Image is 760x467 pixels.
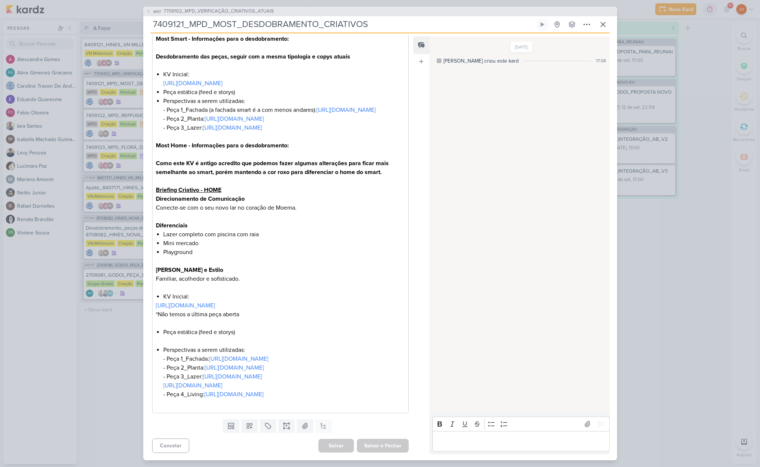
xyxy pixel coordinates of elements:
[156,301,405,319] p: *Não temos a última peça aberta
[156,160,389,176] strong: Como este KV é antigo acredito que podemos fazer algumas alterações para ficar mais semelhante ao...
[156,186,221,194] u: Briefing Criativo - HOME
[163,292,405,301] li: KV Inicial:
[204,391,264,398] a: [URL][DOMAIN_NAME]
[163,382,222,389] a: [URL][DOMAIN_NAME]
[443,57,519,65] div: [PERSON_NAME] criou este kard
[432,417,609,431] div: Editor toolbar
[432,431,609,451] div: Editor editing area: main
[156,195,245,203] strong: Direcionamento de Comunicação
[156,302,215,309] a: [URL][DOMAIN_NAME]
[156,204,297,211] span: Conecte-se com o seu novo lar no coração de Moema.
[596,57,606,64] div: 17:08
[163,231,259,238] span: Lazer completo com piscina com raia
[317,106,376,114] a: [URL][DOMAIN_NAME]
[163,248,192,256] span: Playground
[209,355,268,363] a: [URL][DOMAIN_NAME]
[163,80,222,87] a: [URL][DOMAIN_NAME]
[163,240,198,247] span: Mini mercado
[156,275,240,283] span: Familiar, acolhedor e sofisticado.
[152,438,189,453] button: Cancelar
[156,266,223,274] strong: [PERSON_NAME] e Estilo
[163,328,405,346] li: Peça estática (feed e storys)
[156,222,188,229] strong: Diferenciais
[151,18,534,31] input: Kard Sem Título
[205,364,264,371] a: [URL][DOMAIN_NAME]
[205,115,264,123] a: [URL][DOMAIN_NAME]
[163,346,405,408] li: Perspectivas a serem utilizadas: - Peça 1_Fachada: - Peça 2_Planta: - Peça 3_Lazer: - Peça 4_Living:
[539,21,545,27] div: Ligar relógio
[203,124,262,131] a: [URL][DOMAIN_NAME]
[163,70,405,88] li: KV Inicial:
[156,53,350,60] strong: Desdobramento das peças, seguir com a mesma tipologia e copys atuais
[163,88,405,97] li: Peça estática (feed e storys)
[203,373,262,380] a: [URL][DOMAIN_NAME]
[156,35,289,43] strong: Most Smart - Informações para o desdobramento:
[156,142,289,149] strong: Most Home - Informações para o desdobramento:
[163,97,405,141] li: Perspectivas a serem utilizadas: - Peça 1_Fachada (a fachada smart é a com menos andares): - Peça...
